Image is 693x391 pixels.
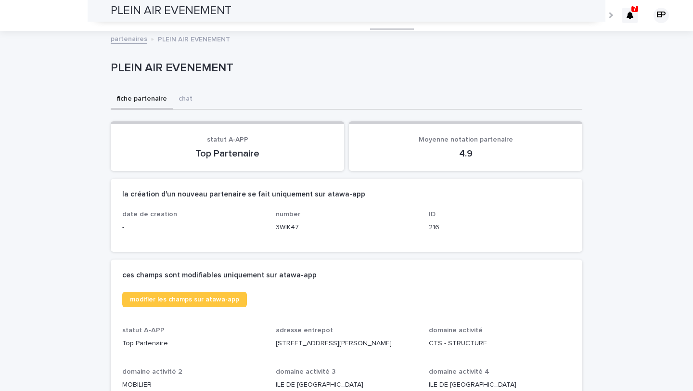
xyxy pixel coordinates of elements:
[429,368,489,375] span: domaine activité 4
[276,327,333,334] span: adresse entrepot
[633,5,637,12] p: 7
[122,148,333,159] p: Top Partenaire
[122,211,177,218] span: date de creation
[654,8,669,23] div: EP
[111,33,147,44] a: partenaires
[122,190,365,199] h2: la création d'un nouveau partenaire se fait uniquement sur atawa-app
[429,211,436,218] span: ID
[419,136,513,143] span: Moyenne notation partenaire
[207,136,248,143] span: statut A-APP
[19,6,113,25] img: Ls34BcGeRexTGTNfXpUC
[429,339,571,349] p: CTS - STRUCTURE
[130,296,239,303] span: modifier les champs sur atawa-app
[429,380,571,390] p: ILE DE [GEOGRAPHIC_DATA]
[111,61,578,75] p: PLEIN AIR EVENEMENT
[276,211,300,218] span: number
[276,339,418,349] p: [STREET_ADDRESS][PERSON_NAME]
[122,380,264,390] p: MOBILIER
[429,327,483,334] span: domaine activité
[173,90,198,110] button: chat
[429,222,571,233] p: 216
[122,327,165,334] span: statut A-APP
[122,222,264,233] p: -
[122,368,182,375] span: domaine activité 2
[276,222,418,233] p: 3WIK47
[276,380,418,390] p: ILE DE [GEOGRAPHIC_DATA]
[158,33,230,44] p: PLEIN AIR EVENEMENT
[111,90,173,110] button: fiche partenaire
[122,292,247,307] a: modifier les champs sur atawa-app
[622,8,638,23] div: 7
[122,271,317,280] h2: ces champs sont modifiables uniquement sur atawa-app
[276,368,335,375] span: domaine activité 3
[122,339,264,349] p: Top Partenaire
[360,148,571,159] p: 4.9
